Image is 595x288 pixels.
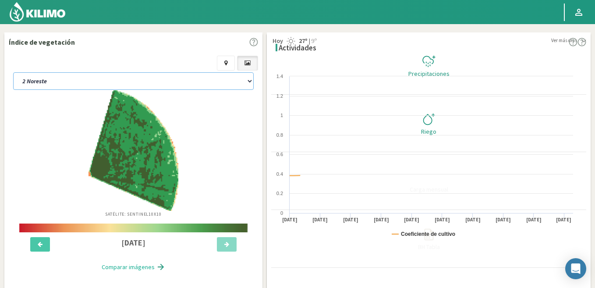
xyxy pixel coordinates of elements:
button: Comparar imágenes [93,258,174,276]
text: [DATE] [526,217,542,223]
text: 0 [280,210,283,216]
img: Kilimo [9,1,66,22]
span: 10X10 [149,211,162,217]
text: 1.2 [276,93,283,99]
text: [DATE] [556,217,571,223]
text: [DATE] [343,217,358,223]
text: [DATE] [435,217,450,223]
button: Precipitaciones [271,37,586,95]
text: [DATE] [374,217,389,223]
text: 0.6 [276,152,283,157]
text: Coeficiente de cultivo [401,231,455,237]
img: aba62edc-c499-4d1d-922a-7b2e0550213c_-_sentinel_-_2025-08-24.png [89,90,179,211]
text: [DATE] [496,217,511,223]
div: Precipitaciones [274,71,584,77]
h4: [DATE] [73,238,194,247]
div: BH Tabla [274,244,584,250]
text: 1 [280,113,283,118]
img: scale [19,224,248,232]
div: Open Intercom Messenger [565,258,586,279]
text: [DATE] [312,217,328,223]
p: Satélite: Sentinel [105,211,162,217]
text: [DATE] [282,217,297,223]
text: 0.8 [276,132,283,138]
text: 0.2 [276,191,283,196]
p: Índice de vegetación [9,37,75,47]
text: [DATE] [404,217,419,223]
h4: Actividades [279,44,316,52]
text: 1.4 [276,74,283,79]
text: 0.4 [276,171,283,177]
text: [DATE] [465,217,481,223]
